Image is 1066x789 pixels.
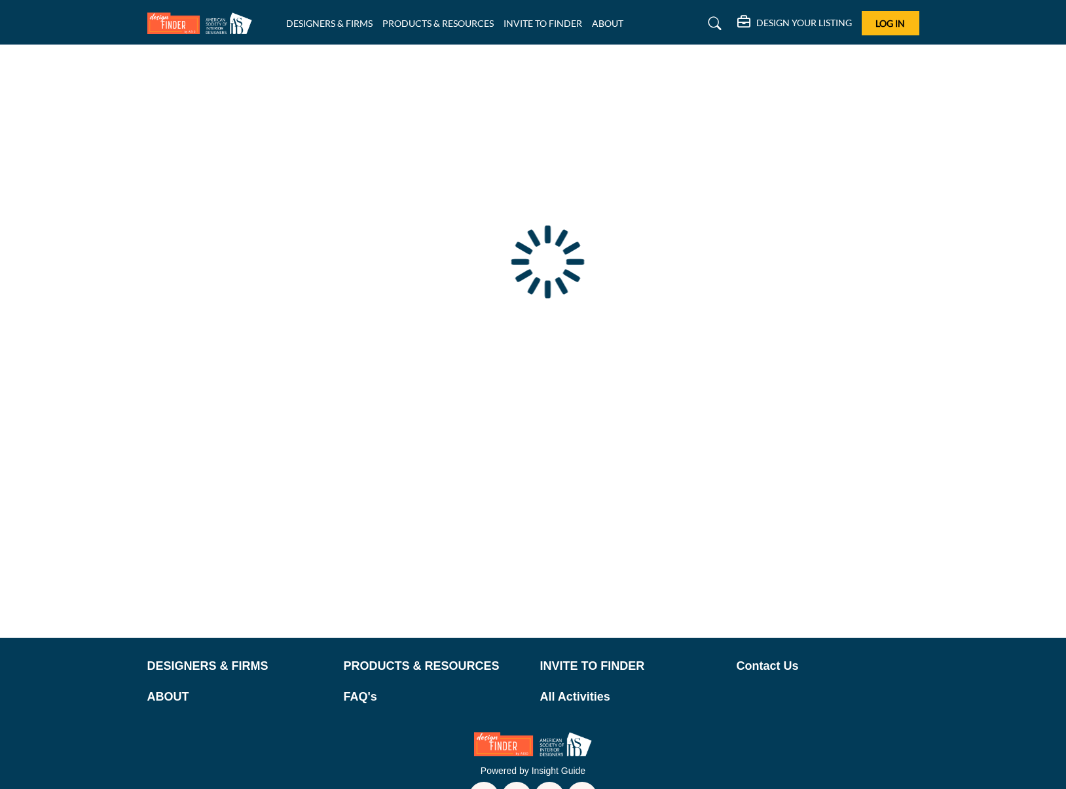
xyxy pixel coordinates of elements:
[147,688,330,706] a: ABOUT
[147,657,330,675] a: DESIGNERS & FIRMS
[695,13,730,34] a: Search
[875,18,905,29] span: Log In
[344,657,526,675] a: PRODUCTS & RESOURCES
[147,12,259,34] img: Site Logo
[592,18,623,29] a: ABOUT
[382,18,494,29] a: PRODUCTS & RESOURCES
[286,18,373,29] a: DESIGNERS & FIRMS
[540,657,723,675] a: INVITE TO FINDER
[540,688,723,706] a: All Activities
[737,16,852,31] div: DESIGN YOUR LISTING
[737,657,919,675] a: Contact Us
[474,732,592,756] img: No Site Logo
[504,18,582,29] a: INVITE TO FINDER
[344,688,526,706] a: FAQ's
[862,11,919,35] button: Log In
[481,765,585,776] a: Powered by Insight Guide
[756,17,852,29] h5: DESIGN YOUR LISTING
